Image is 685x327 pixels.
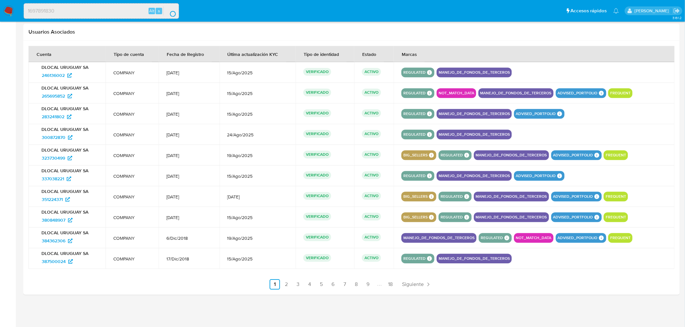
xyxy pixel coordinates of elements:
[24,7,179,15] input: Buscar usuario o caso...
[149,8,154,14] span: Alt
[673,7,680,14] a: Salir
[571,7,607,14] span: Accesos rápidos
[163,6,176,16] button: search-icon
[613,8,619,14] a: Notificaciones
[28,29,675,35] h2: Usuarios Asociados
[158,8,160,14] span: s
[634,8,671,14] p: gregorio.negri@mercadolibre.com
[672,15,682,20] span: 3.161.2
